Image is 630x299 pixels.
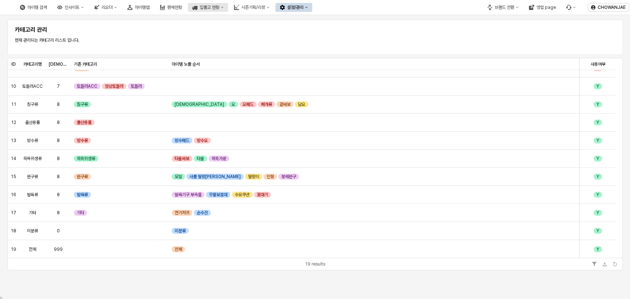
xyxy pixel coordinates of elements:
[57,83,60,89] span: 7
[596,246,599,252] span: Y
[57,156,60,161] span: 8
[248,174,259,180] span: 딸랑이
[175,228,186,234] span: 미분류
[77,83,97,89] span: 토들러ACC
[16,3,51,12] button: 아이템 검색
[135,5,149,10] div: 아이템맵
[242,101,254,107] span: 요패드
[588,3,629,12] button: CHOWANJAE
[90,3,121,12] button: 리오더
[11,156,16,161] span: 14
[65,5,79,10] div: 인사이트
[25,119,40,125] span: 출산용품
[27,228,38,234] span: 미분류
[596,101,599,107] span: Y
[155,3,186,12] button: 판매현황
[77,101,88,107] span: 침구류
[230,3,274,12] div: 시즌기획/리뷰
[596,119,599,125] span: Y
[77,192,88,198] span: 발육류
[209,192,227,198] span: 무릎보호대
[197,156,204,161] span: 타올
[189,174,241,180] span: 사출 딸랑[PERSON_NAME]
[77,119,92,125] span: 출산용품
[29,210,36,216] span: 기타
[8,258,622,270] div: Table toolbar
[524,3,560,12] button: 영업 page
[287,5,303,10] div: 설정/관리
[188,3,228,12] button: 입출고 현황
[591,61,605,67] span: 사용여부
[15,26,362,34] h5: 카테고리 관리
[241,5,265,10] div: 시즌기획/리뷰
[27,192,38,198] span: 발육류
[596,83,599,89] span: Y
[27,101,38,107] span: 침구류
[596,210,599,216] span: Y
[57,174,60,180] span: 8
[596,228,599,234] span: Y
[175,174,182,180] span: 모빌
[197,210,208,216] span: 손수건
[11,138,16,143] span: 13
[27,138,38,143] span: 방수류
[49,61,68,67] span: [DEMOGRAPHIC_DATA]
[131,83,142,89] span: 토들러
[57,119,60,125] span: 8
[298,101,305,107] span: 담요
[74,61,97,67] span: 기존 카테고리
[27,174,38,180] span: 완구류
[27,5,47,10] div: 아이템 검색
[596,156,599,161] span: Y
[590,260,599,268] button: Filter
[167,5,182,10] div: 판매현황
[261,101,272,107] span: 베개류
[281,174,296,180] span: 봉제완구
[175,246,182,252] span: 전체
[77,156,95,161] span: 목욕위생류
[57,138,60,143] span: 8
[172,61,200,67] span: 아이템 노출 순서
[275,3,312,12] button: 설정/관리
[11,61,16,67] span: ID
[29,246,36,252] span: 전체
[101,5,113,10] div: 리오더
[77,174,88,180] span: 완구류
[57,210,60,216] span: 8
[11,83,16,89] span: 10
[23,61,42,67] span: 카테고리명
[105,83,123,89] span: 정상토들러
[11,101,16,107] span: 11
[600,260,609,268] button: Download
[77,138,88,143] span: 방수류
[200,5,219,10] div: 입출고 현황
[57,101,60,107] span: 8
[197,138,208,143] span: 방수요
[11,174,16,180] span: 15
[57,228,60,234] span: 0
[11,246,16,252] span: 19
[175,210,189,216] span: 면기저귀
[175,156,189,161] span: 타올싸보
[175,101,224,107] span: [DEMOGRAPHIC_DATA]
[11,228,16,234] span: 18
[22,83,43,89] span: 토들러ACC
[11,192,16,198] span: 16
[536,5,556,10] div: 영업 page
[305,260,325,268] div: 19 results
[279,101,290,107] span: 겉싸보
[175,138,189,143] span: 방수패드
[53,3,88,12] button: 인사이트
[123,3,154,12] button: 아이템맵
[231,101,235,107] span: 요
[235,192,249,198] span: 수유쿠션
[11,119,16,125] span: 12
[175,192,202,198] span: 발육기구 부속물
